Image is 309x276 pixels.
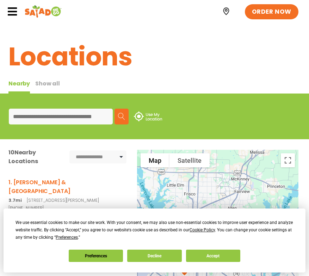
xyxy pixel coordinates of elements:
button: Accept [186,250,240,262]
button: Show satellite imagery [169,153,210,167]
a: 1. [PERSON_NAME] & [GEOGRAPHIC_DATA] 3.7mi[STREET_ADDRESS][PERSON_NAME] [8,178,126,204]
span: Preferences [56,235,78,240]
h3: 1. [PERSON_NAME] & [GEOGRAPHIC_DATA] [8,178,126,195]
strong: 3.7mi [8,197,21,203]
div: Nearby Locations [8,148,62,166]
button: Toggle fullscreen view [281,153,295,167]
div: Tabbed content [8,79,65,94]
span: 10 [8,148,14,156]
img: search.svg [118,113,125,120]
span: Cookie Policy [190,227,215,232]
span: ORDER NOW [252,8,291,16]
button: Show all [35,79,60,94]
img: use-location.svg [134,111,162,121]
button: Show street map [141,153,169,167]
div: We use essential cookies to make our site work. With your consent, we may also use non-essential ... [16,219,293,241]
div: Cookie Consent Prompt [4,208,305,272]
button: Preferences [69,250,123,262]
p: [STREET_ADDRESS][PERSON_NAME] [8,197,126,204]
h1: Locations [8,38,301,76]
a: [PHONE_NUMBER] [8,205,126,211]
div: Nearby [8,79,30,94]
img: Header logo [25,5,62,19]
button: Decline [127,250,181,262]
a: ORDER NOW [245,4,298,20]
